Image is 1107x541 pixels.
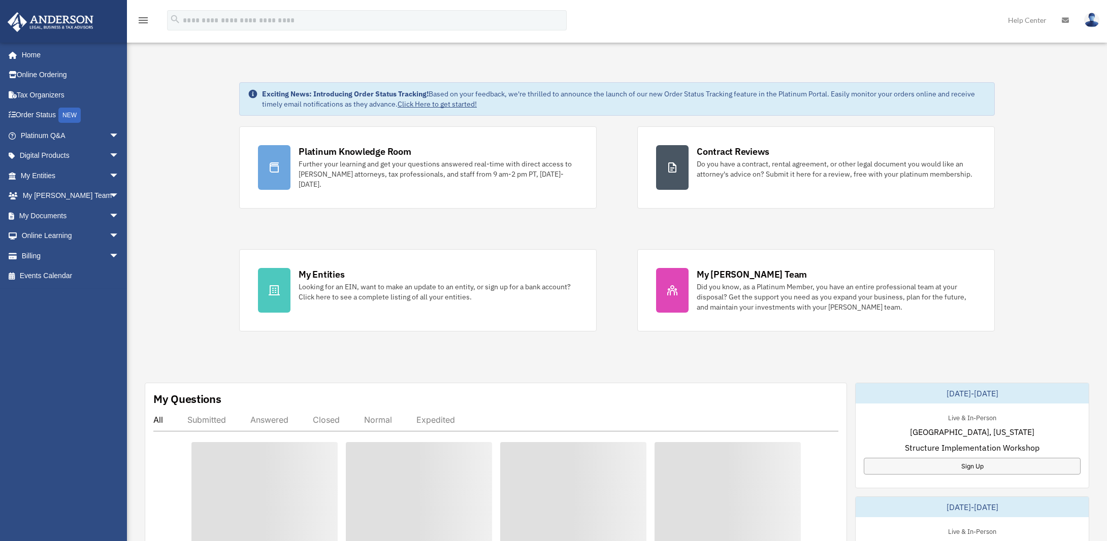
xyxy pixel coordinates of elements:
[7,246,135,266] a: Billingarrow_drop_down
[109,165,129,186] span: arrow_drop_down
[910,426,1034,438] span: [GEOGRAPHIC_DATA], [US_STATE]
[637,126,995,209] a: Contract Reviews Do you have a contract, rental agreement, or other legal document you would like...
[637,249,995,331] a: My [PERSON_NAME] Team Did you know, as a Platinum Member, you have an entire professional team at...
[170,14,181,25] i: search
[299,282,578,302] div: Looking for an EIN, want to make an update to an entity, or sign up for a bank account? Click her...
[299,159,578,189] div: Further your learning and get your questions answered real-time with direct access to [PERSON_NAM...
[905,442,1039,454] span: Structure Implementation Workshop
[299,268,344,281] div: My Entities
[697,145,769,158] div: Contract Reviews
[416,415,455,425] div: Expedited
[697,282,976,312] div: Did you know, as a Platinum Member, you have an entire professional team at your disposal? Get th...
[250,415,288,425] div: Answered
[109,226,129,247] span: arrow_drop_down
[864,458,1081,475] a: Sign Up
[109,186,129,207] span: arrow_drop_down
[137,18,149,26] a: menu
[697,159,976,179] div: Do you have a contract, rental agreement, or other legal document you would like an attorney's ad...
[7,146,135,166] a: Digital Productsarrow_drop_down
[7,65,135,85] a: Online Ordering
[5,12,96,32] img: Anderson Advisors Platinum Portal
[7,45,129,65] a: Home
[239,126,597,209] a: Platinum Knowledge Room Further your learning and get your questions answered real-time with dire...
[856,383,1089,403] div: [DATE]-[DATE]
[262,89,429,98] strong: Exciting News: Introducing Order Status Tracking!
[7,226,135,246] a: Online Learningarrow_drop_down
[1084,13,1099,27] img: User Pic
[7,206,135,226] a: My Documentsarrow_drop_down
[153,391,221,407] div: My Questions
[262,89,986,109] div: Based on your feedback, we're thrilled to announce the launch of our new Order Status Tracking fe...
[7,186,135,206] a: My [PERSON_NAME] Teamarrow_drop_down
[109,246,129,266] span: arrow_drop_down
[299,145,411,158] div: Platinum Knowledge Room
[856,497,1089,517] div: [DATE]-[DATE]
[7,266,135,286] a: Events Calendar
[109,206,129,226] span: arrow_drop_down
[58,108,81,123] div: NEW
[7,85,135,105] a: Tax Organizers
[187,415,226,425] div: Submitted
[7,165,135,186] a: My Entitiesarrow_drop_down
[7,105,135,126] a: Order StatusNEW
[109,125,129,146] span: arrow_drop_down
[153,415,163,425] div: All
[109,146,129,166] span: arrow_drop_down
[7,125,135,146] a: Platinum Q&Aarrow_drop_down
[940,412,1004,422] div: Live & In-Person
[940,525,1004,536] div: Live & In-Person
[398,99,477,109] a: Click Here to get started!
[239,249,597,331] a: My Entities Looking for an EIN, want to make an update to an entity, or sign up for a bank accoun...
[697,268,807,281] div: My [PERSON_NAME] Team
[313,415,340,425] div: Closed
[364,415,392,425] div: Normal
[137,14,149,26] i: menu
